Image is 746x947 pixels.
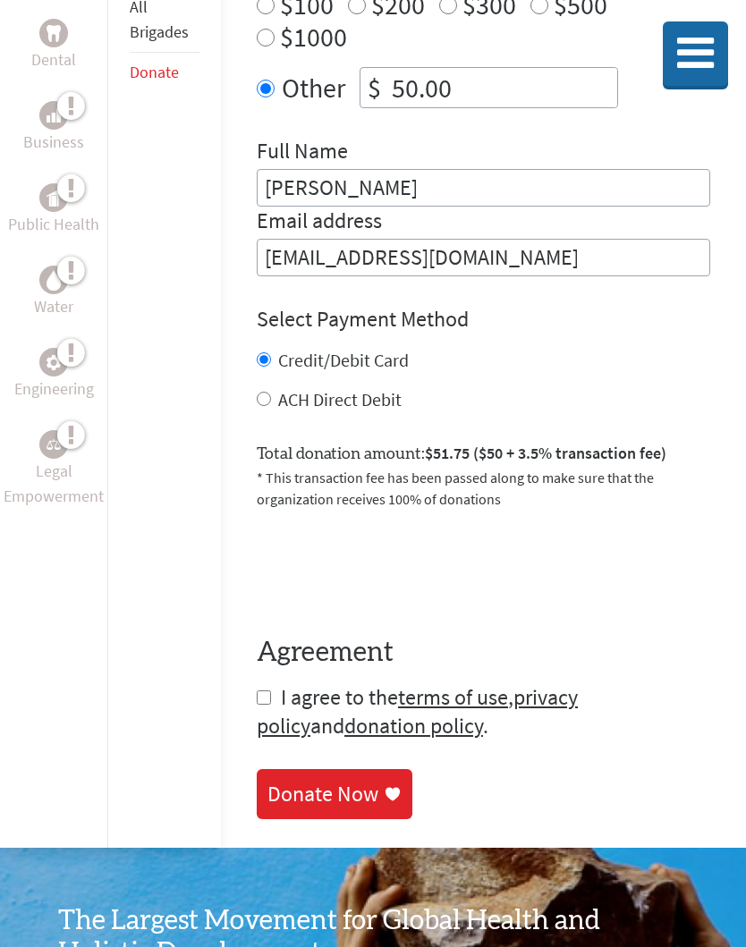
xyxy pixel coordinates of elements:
div: Donate Now [267,780,378,808]
a: terms of use [398,683,508,711]
img: Legal Empowerment [47,439,61,450]
a: Legal EmpowermentLegal Empowerment [4,430,104,509]
label: Full Name [257,137,348,169]
a: Public HealthPublic Health [8,183,99,237]
label: Other [282,67,345,108]
h4: Select Payment Method [257,305,710,334]
p: Business [23,130,84,155]
img: Business [47,108,61,123]
div: $ [360,68,388,107]
p: Engineering [14,376,94,402]
label: Credit/Debit Card [278,349,409,371]
div: Business [39,101,68,130]
iframe: reCAPTCHA [257,531,529,601]
input: Enter Full Name [257,169,710,207]
img: Water [47,270,61,291]
a: WaterWater [34,266,73,319]
a: Donate [130,62,179,82]
p: Legal Empowerment [4,459,104,509]
a: Donate Now [257,769,412,819]
div: Engineering [39,348,68,376]
h4: Agreement [257,637,710,669]
label: Email address [257,207,382,239]
div: Dental [39,19,68,47]
p: * This transaction fee has been passed along to make sure that the organization receives 100% of ... [257,467,710,510]
p: Water [34,294,73,319]
a: EngineeringEngineering [14,348,94,402]
input: Enter Amount [388,68,617,107]
div: Water [39,266,68,294]
a: donation policy [344,712,483,740]
div: Legal Empowerment [39,430,68,459]
span: I agree to the , and . [257,683,578,740]
a: privacy policy [257,683,578,740]
a: DentalDental [31,19,76,72]
img: Public Health [47,189,61,207]
p: Dental [31,47,76,72]
p: Public Health [8,212,99,237]
img: Dental [47,25,61,42]
label: Total donation amount: [257,441,666,467]
input: Your Email [257,239,710,276]
div: Public Health [39,183,68,212]
label: $1000 [280,20,347,54]
li: Donate [130,53,199,92]
img: Engineering [47,355,61,369]
a: BusinessBusiness [23,101,84,155]
label: ACH Direct Debit [278,388,402,410]
span: $51.75 ($50 + 3.5% transaction fee) [425,443,666,463]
